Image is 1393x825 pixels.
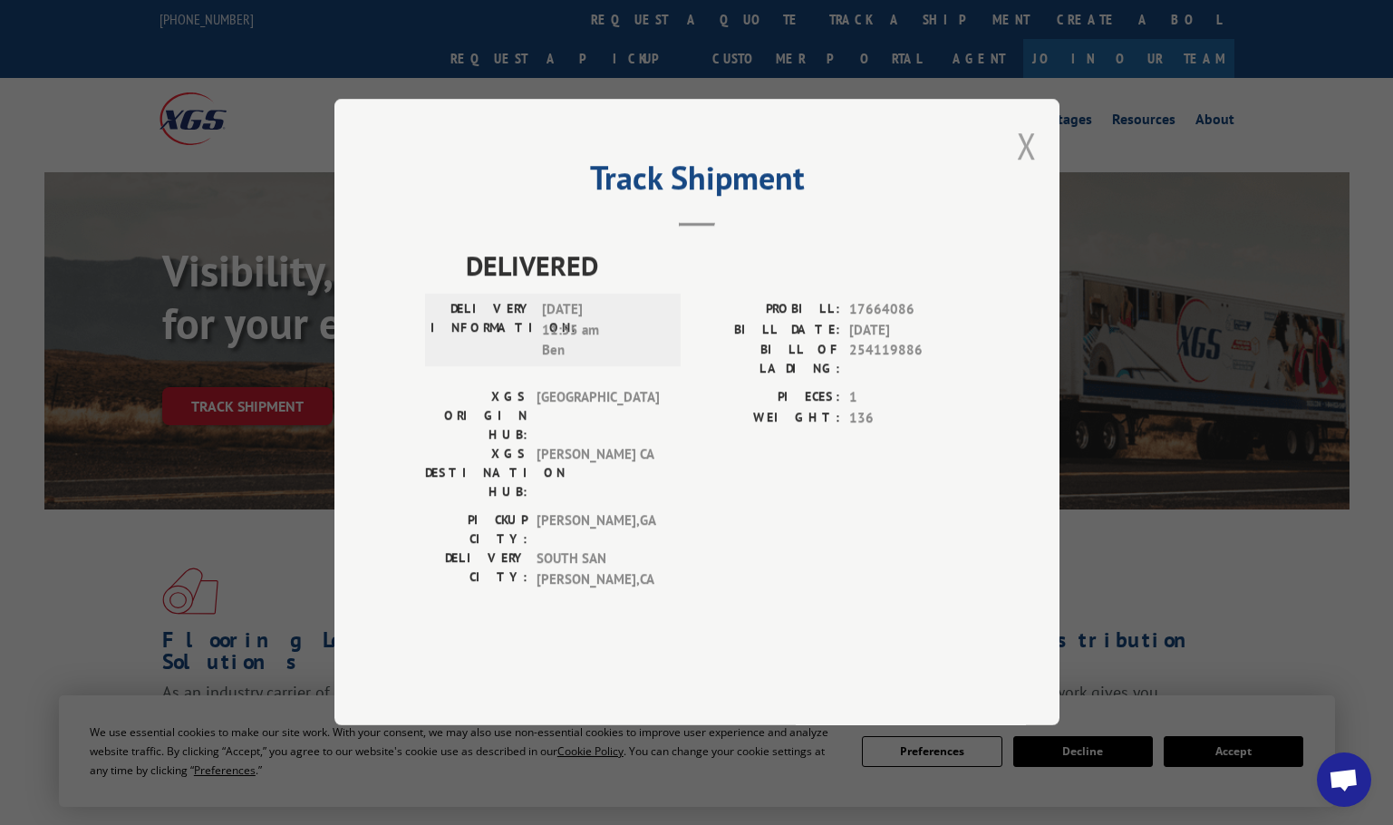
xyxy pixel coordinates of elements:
h2: Track Shipment [425,165,969,199]
label: BILL OF LADING: [697,341,840,379]
span: [GEOGRAPHIC_DATA] [537,388,659,445]
span: SOUTH SAN [PERSON_NAME] , CA [537,549,659,590]
label: XGS ORIGIN HUB: [425,388,527,445]
span: [PERSON_NAME] CA [537,445,659,502]
label: DELIVERY CITY: [425,549,527,590]
label: PIECES: [697,388,840,409]
span: 136 [849,408,969,429]
label: WEIGHT: [697,408,840,429]
span: [DATE] 11:55 am Ben [542,300,664,362]
span: [DATE] [849,320,969,341]
span: 17664086 [849,300,969,321]
label: DELIVERY INFORMATION: [430,300,533,362]
label: BILL DATE: [697,320,840,341]
span: 254119886 [849,341,969,379]
span: 1 [849,388,969,409]
span: [PERSON_NAME] , GA [537,511,659,549]
label: XGS DESTINATION HUB: [425,445,527,502]
span: DELIVERED [466,246,969,286]
label: PICKUP CITY: [425,511,527,549]
button: Close modal [1017,121,1037,170]
div: Open chat [1317,752,1371,807]
label: PROBILL: [697,300,840,321]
